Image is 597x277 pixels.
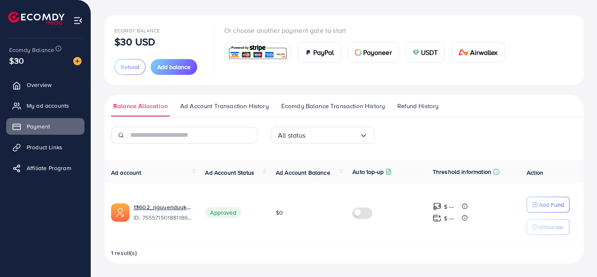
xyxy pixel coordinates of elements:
[180,101,269,111] span: Ad Account Transaction History
[444,213,454,223] p: $ ---
[73,16,83,25] img: menu
[433,202,441,211] img: top-up amount
[363,47,392,57] span: Payoneer
[406,42,445,63] a: cardUSDT
[114,59,146,75] button: Refund
[397,101,438,111] span: Refund History
[224,42,291,63] a: card
[27,81,52,89] span: Overview
[313,47,334,57] span: PayPal
[114,27,160,34] span: Ecomdy Balance
[276,208,283,217] span: $0
[134,203,192,211] a: 13602_nguyenduykhang_1759202028737
[539,200,564,210] p: Add Fund
[9,46,54,54] span: Ecomdy Balance
[111,168,141,177] span: Ad account
[27,101,69,110] span: My ad accounts
[157,63,191,71] span: Add balance
[539,222,563,232] p: Withdraw
[433,214,441,223] img: top-up amount
[134,203,192,222] div: <span class='underline'>13602_nguyenduykhang_1759202028737</span></br>7555715018811867153
[6,97,84,114] a: My ad accounts
[527,168,543,177] span: Action
[27,164,71,172] span: Affiliate Program
[527,219,570,235] button: Withdraw
[9,54,24,67] span: $30
[111,203,129,222] img: ic-ads-acc.e4c84228.svg
[6,139,84,156] a: Product Links
[227,44,288,62] img: card
[224,25,512,35] p: Or choose another payment gate to start
[451,42,505,63] a: cardAirwallex
[27,122,50,131] span: Payment
[276,168,330,177] span: Ad Account Balance
[205,207,241,218] span: Approved
[298,42,341,63] a: cardPayPal
[205,168,254,177] span: Ad Account Status
[281,101,385,111] span: Ecomdy Balance Transaction History
[433,167,491,177] p: Threshold information
[348,42,399,63] a: cardPayoneer
[458,49,468,56] img: card
[271,127,375,143] div: Search for option
[527,197,570,213] button: Add Fund
[134,213,192,222] span: ID: 7555715018811867153
[111,249,137,257] span: 1 result(s)
[6,160,84,176] a: Affiliate Program
[562,240,591,271] iframe: Chat
[352,167,384,177] p: Auto top-up
[355,49,362,56] img: card
[444,202,454,212] p: $ ---
[113,101,168,111] span: Balance Allocation
[6,118,84,135] a: Payment
[27,143,62,151] span: Product Links
[470,47,498,57] span: Airwallex
[413,49,419,56] img: card
[114,37,155,47] p: $30 USD
[305,49,312,56] img: card
[278,129,306,142] span: All status
[421,47,438,57] span: USDT
[306,129,359,142] input: Search for option
[73,57,82,65] img: image
[151,59,197,75] button: Add balance
[121,63,139,71] span: Refund
[6,77,84,93] a: Overview
[8,12,64,25] img: logo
